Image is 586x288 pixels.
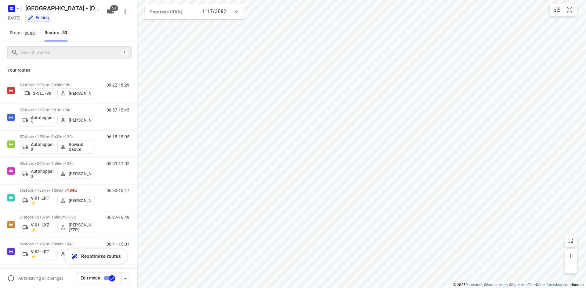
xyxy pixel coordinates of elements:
p: [PERSON_NAME] [69,171,91,176]
button: V-01-LXZ ⚡ [20,221,56,234]
p: [PERSON_NAME] [69,91,91,96]
span: • [63,83,65,87]
span: 53 [110,5,118,11]
span: 53 [61,29,69,35]
p: Autohopper 1 [31,115,53,125]
button: [PERSON_NAME] [57,88,94,98]
p: [PERSON_NAME] (ZZP) [69,222,91,232]
button: 2-VLJ-90 [20,88,56,98]
a: OpenMapTiles [512,283,535,287]
span: 104u [65,242,74,246]
li: © 2025 , © , © © contributors [453,283,584,287]
span: 124u [63,108,71,112]
button: Autohopper 3 [20,167,56,180]
button: V-02-LRT ⚡ [20,247,56,261]
span: Reoptimize routes [81,252,121,260]
p: Autohopper 2 [31,142,53,152]
p: 56 stops • 215km • 8h56m [20,242,94,246]
button: Map settings [551,4,563,16]
span: Stops [10,29,38,37]
p: 09:22-18:29 [107,83,129,87]
span: 98u [65,83,71,87]
h5: Project date [5,14,23,21]
button: V-01-LRT ⚡ [20,194,56,207]
p: Your routes [7,67,129,73]
div: / [121,49,128,56]
p: 06:50-16:17 [107,188,129,193]
button: Reoptimize routes [65,249,127,264]
span: Progress (36%) [150,9,182,15]
button: Fit zoom [563,4,576,16]
div: Routes [45,29,71,37]
div: small contained button group [550,4,577,16]
p: 57 stops • 155km • 8h32m [20,134,94,139]
span: • [63,161,65,166]
span: • [63,242,65,246]
p: Autohopper 3 [31,169,53,179]
button: [PERSON_NAME] [57,249,94,259]
button: Rowaid Daoud [57,140,94,154]
a: OpenStreetMap [538,283,563,287]
p: 67 stops • 162km • 9h1m [20,108,94,112]
span: 120u [65,134,74,139]
p: 06:27-16:49 [107,215,129,220]
span: 103u [65,161,74,166]
p: 58 stops • 300km • 9h56m [20,161,94,166]
p: V-02-LRT ⚡ [31,249,53,259]
button: [PERSON_NAME] [57,196,94,205]
span: 3082 [23,30,37,36]
h5: Rename [23,3,102,13]
div: Driver app settings [122,274,129,282]
button: More [119,6,131,18]
p: 61 stops • 218km • 10h35m [20,215,94,219]
div: Progress (36%)1117/3082 [145,4,244,20]
button: [PERSON_NAME] (ZZP) [57,221,94,234]
p: [PERSON_NAME] [69,198,91,203]
p: V-01-LRT ⚡ [31,196,53,205]
button: 53 [104,6,117,18]
span: Edit mode [81,276,100,280]
a: Stadia Maps [487,283,508,287]
input: Search routes [21,48,121,57]
a: Routetitan [465,283,483,287]
p: 05:59-17:02 [107,161,129,166]
p: 06:15-15:05 [107,134,129,139]
span: 154u [67,188,77,193]
p: Auto-saving all changes [18,276,63,281]
p: 63 stops • 206km • 9h26m [20,83,94,87]
p: 06:57-15:45 [107,108,129,112]
button: [PERSON_NAME] [57,115,94,125]
button: Autohopper 1 [20,113,56,127]
span: • [63,134,65,139]
button: Autohopper 2 [20,140,56,154]
span: • [66,188,67,193]
p: 06:41-15:01 [107,242,129,247]
span: • [66,215,67,219]
span: • [61,108,63,112]
p: 1117/3082 [202,8,226,15]
span: 108u [67,215,76,219]
div: You are currently in edit mode. [27,15,49,21]
p: 85 stops • 168km • 10h50m [20,188,94,193]
p: 2-VLJ-90 [33,91,51,96]
p: V-01-LXZ ⚡ [31,222,53,232]
p: [PERSON_NAME] [69,118,91,123]
button: [PERSON_NAME] [57,169,94,179]
p: Rowaid Daoud [69,142,91,152]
